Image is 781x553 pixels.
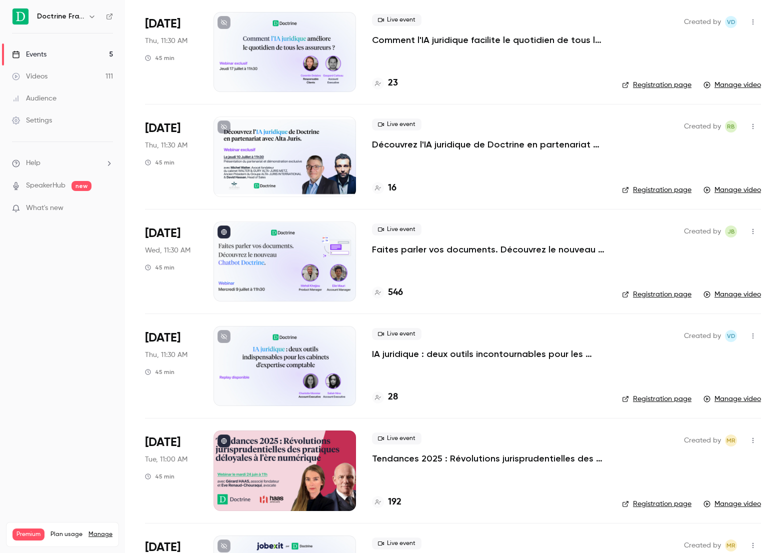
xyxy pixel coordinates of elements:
span: MR [726,539,735,551]
span: Live event [372,223,421,235]
span: Live event [372,14,421,26]
a: Faites parler vos documents. Découvrez le nouveau Chatbot Doctrine. [372,243,606,255]
a: Registration page [622,289,691,299]
div: Jul 17 Thu, 11:30 AM (Europe/Paris) [145,12,197,92]
a: Manage video [703,185,761,195]
div: Jul 3 Thu, 11:30 AM (Europe/Paris) [145,326,197,406]
a: Registration page [622,499,691,509]
a: 28 [372,390,398,404]
span: Created by [684,539,721,551]
a: Découvrez l'IA juridique de Doctrine en partenariat avec le réseau Alta-Juris international. [372,138,606,150]
div: 45 min [145,472,174,480]
div: Jul 10 Thu, 11:30 AM (Europe/Paris) [145,116,197,196]
a: Manage video [703,499,761,509]
a: Registration page [622,185,691,195]
a: 23 [372,76,398,90]
a: 546 [372,286,403,299]
span: Premium [12,528,44,540]
span: Created by [684,16,721,28]
span: Plan usage [50,530,82,538]
span: new [71,181,91,191]
span: Live event [372,432,421,444]
span: [DATE] [145,330,180,346]
span: Victoire Demortier [725,16,737,28]
h4: 16 [388,181,396,195]
span: Victoire Demortier [725,330,737,342]
span: RB [727,120,735,132]
span: Live event [372,118,421,130]
span: [DATE] [145,120,180,136]
a: Manage [88,530,112,538]
a: Tendances 2025 : Révolutions jurisprudentielles des pratiques déloyales à l'ère numérique [372,452,606,464]
span: Created by [684,434,721,446]
span: Created by [684,225,721,237]
span: Created by [684,120,721,132]
div: Audience [12,93,56,103]
span: Live event [372,328,421,340]
span: Romain Ballereau [725,120,737,132]
a: Comment l'IA juridique facilite le quotidien de tous les assureurs ? [372,34,606,46]
span: Thu, 11:30 AM [145,140,187,150]
a: Registration page [622,80,691,90]
div: Jun 24 Tue, 11:00 AM (Europe/Paris) [145,430,197,510]
h4: 28 [388,390,398,404]
span: [DATE] [145,225,180,241]
div: Videos [12,71,47,81]
h4: 23 [388,76,398,90]
span: Wed, 11:30 AM [145,245,190,255]
li: help-dropdown-opener [12,158,113,168]
span: [DATE] [145,16,180,32]
a: 192 [372,495,401,509]
span: Marguerite Rubin de Cervens [725,539,737,551]
div: 45 min [145,54,174,62]
div: 45 min [145,158,174,166]
span: Thu, 11:30 AM [145,36,187,46]
span: JB [727,225,735,237]
span: Tue, 11:00 AM [145,454,187,464]
span: Live event [372,537,421,549]
a: SpeakerHub [26,180,65,191]
h6: Doctrine France [37,11,84,21]
iframe: Noticeable Trigger [101,204,113,213]
span: VD [727,16,735,28]
div: Jul 9 Wed, 11:30 AM (Europe/Paris) [145,221,197,301]
span: What's new [26,203,63,213]
div: Events [12,49,46,59]
a: Manage video [703,80,761,90]
div: Settings [12,115,52,125]
img: Doctrine France [12,8,28,24]
div: 45 min [145,368,174,376]
span: Created by [684,330,721,342]
span: MR [726,434,735,446]
span: Marguerite Rubin de Cervens [725,434,737,446]
span: Thu, 11:30 AM [145,350,187,360]
h4: 192 [388,495,401,509]
a: IA juridique : deux outils incontournables pour les cabinets d’expertise comptable [372,348,606,360]
a: Manage video [703,394,761,404]
span: Help [26,158,40,168]
a: 16 [372,181,396,195]
a: Registration page [622,394,691,404]
span: Justine Burel [725,225,737,237]
span: VD [727,330,735,342]
span: [DATE] [145,434,180,450]
div: 45 min [145,263,174,271]
a: Manage video [703,289,761,299]
h4: 546 [388,286,403,299]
